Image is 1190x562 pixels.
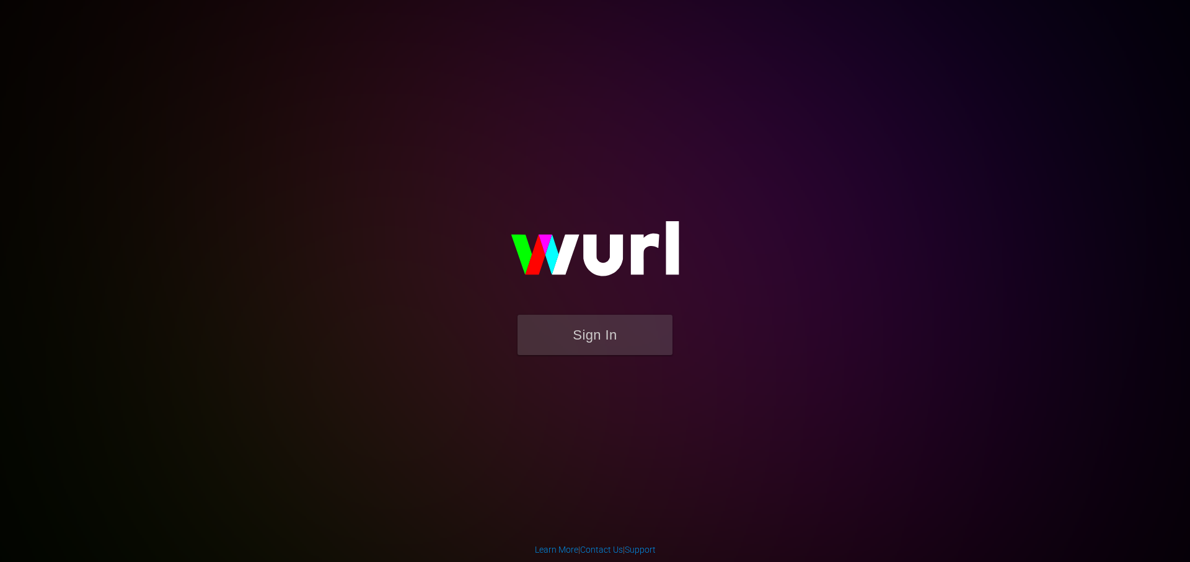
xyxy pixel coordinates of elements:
a: Learn More [535,545,578,555]
button: Sign In [518,315,672,355]
img: wurl-logo-on-black-223613ac3d8ba8fe6dc639794a292ebdb59501304c7dfd60c99c58986ef67473.svg [471,195,719,315]
div: | | [535,543,656,556]
a: Contact Us [580,545,623,555]
a: Support [625,545,656,555]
